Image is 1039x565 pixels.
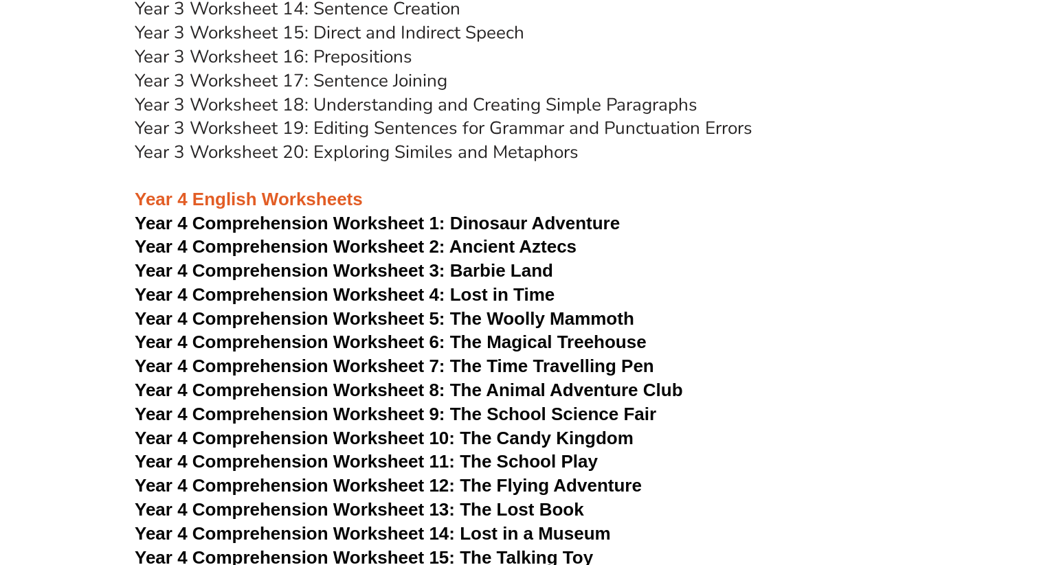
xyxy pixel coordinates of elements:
[450,213,620,233] span: Dinosaur Adventure
[135,140,579,164] a: Year 3 Worksheet 20: Exploring Similes and Metaphors
[135,93,697,117] a: Year 3 Worksheet 18: Understanding and Creating Simple Paragraphs
[135,165,904,211] h3: Year 4 English Worksheets
[135,213,445,233] span: Year 4 Comprehension Worksheet 1:
[135,260,553,281] a: Year 4 Comprehension Worksheet 3: Barbie Land
[135,213,620,233] a: Year 4 Comprehension Worksheet 1: Dinosaur Adventure
[135,332,647,352] a: Year 4 Comprehension Worksheet 6: The Magical Treehouse
[135,356,654,376] a: Year 4 Comprehension Worksheet 7: The Time Travelling Pen
[135,523,611,544] a: Year 4 Comprehension Worksheet 14: Lost in a Museum
[135,284,555,305] a: Year 4 Comprehension Worksheet 4: Lost in Time
[135,116,752,140] a: Year 3 Worksheet 19: Editing Sentences for Grammar and Punctuation Errors
[135,308,634,329] a: Year 4 Comprehension Worksheet 5: The Woolly Mammoth
[135,404,656,424] a: Year 4 Comprehension Worksheet 9: The School Science Fair
[135,45,412,69] a: Year 3 Worksheet 16: Prepositions
[135,451,598,472] a: Year 4 Comprehension Worksheet 11: The School Play
[135,380,683,400] a: Year 4 Comprehension Worksheet 8: The Animal Adventure Club
[803,410,1039,565] iframe: Chat Widget
[135,499,584,520] a: Year 4 Comprehension Worksheet 13: The Lost Book
[135,428,634,448] a: Year 4 Comprehension Worksheet 10: The Candy Kingdom
[135,69,447,93] a: Year 3 Worksheet 17: Sentence Joining
[135,475,642,496] a: Year 4 Comprehension Worksheet 12: The Flying Adventure
[135,236,577,257] a: Year 4 Comprehension Worksheet 2: Ancient Aztecs
[135,21,524,45] a: Year 3 Worksheet 15: Direct and Indirect Speech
